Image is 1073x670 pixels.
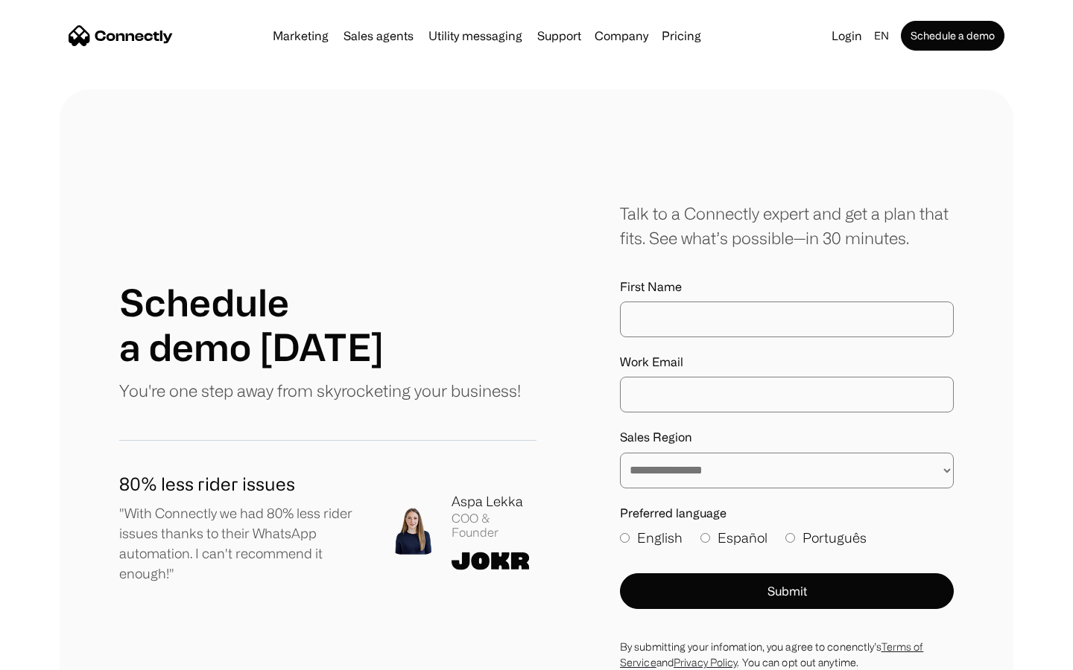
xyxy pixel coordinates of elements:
label: English [620,528,683,548]
label: Preferred language [620,506,954,520]
div: By submitting your infomation, you agree to conenctly’s and . You can opt out anytime. [620,639,954,670]
button: Submit [620,573,954,609]
a: Terms of Service [620,641,923,668]
div: en [868,25,898,46]
div: Company [590,25,653,46]
input: Português [785,533,795,543]
a: home [69,25,173,47]
a: Support [531,30,587,42]
input: Español [700,533,710,543]
input: English [620,533,630,543]
label: Sales Region [620,430,954,444]
label: Español [700,528,767,548]
label: First Name [620,280,954,294]
h1: 80% less rider issues [119,470,365,497]
div: Aspa Lekka [452,491,536,511]
a: Sales agents [338,30,420,42]
ul: Language list [30,644,89,665]
a: Utility messaging [422,30,528,42]
h1: Schedule a demo [DATE] [119,280,384,369]
label: Work Email [620,355,954,369]
a: Login [826,25,868,46]
div: en [874,25,889,46]
div: COO & Founder [452,511,536,540]
a: Marketing [267,30,335,42]
div: Company [595,25,648,46]
a: Pricing [656,30,707,42]
p: "With Connectly we had 80% less rider issues thanks to their WhatsApp automation. I can't recomme... [119,503,365,584]
label: Português [785,528,867,548]
a: Schedule a demo [901,21,1004,51]
aside: Language selected: English [15,642,89,665]
a: Privacy Policy [674,657,737,668]
div: Talk to a Connectly expert and get a plan that fits. See what’s possible—in 30 minutes. [620,201,954,250]
p: You're one step away from skyrocketing your business! [119,378,521,403]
